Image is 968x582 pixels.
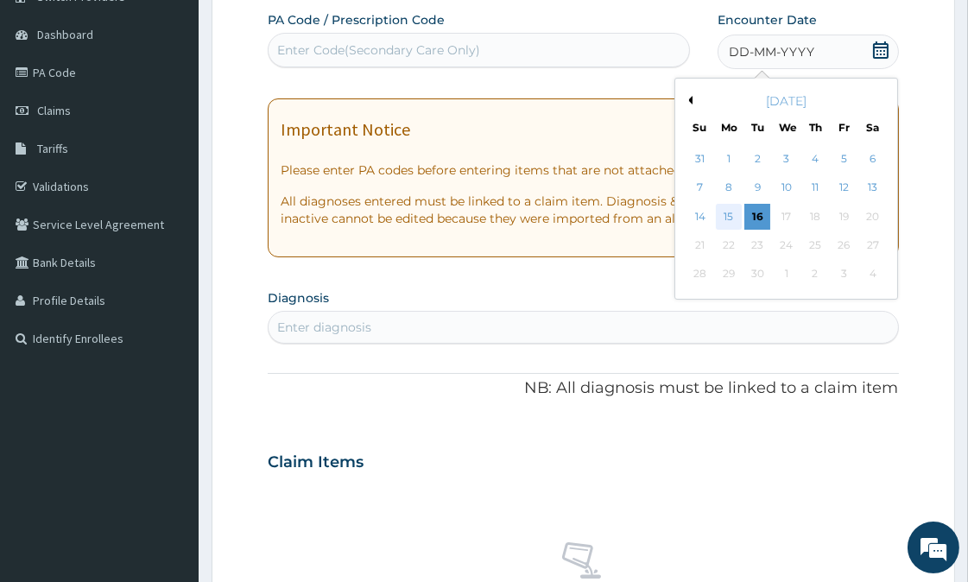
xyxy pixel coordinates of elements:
div: Choose Thursday, September 11th, 2025 [802,175,828,201]
span: Dashboard [37,27,93,42]
p: NB: All diagnosis must be linked to a claim item [268,377,898,400]
div: Choose Sunday, September 14th, 2025 [687,204,713,230]
div: month 2025-09 [686,145,887,289]
div: Mo [721,120,736,135]
div: Choose Friday, September 12th, 2025 [831,175,857,201]
div: Not available Saturday, September 27th, 2025 [860,232,886,258]
div: Choose Monday, September 8th, 2025 [716,175,742,201]
div: Choose Thursday, September 4th, 2025 [802,146,828,172]
div: Not available Thursday, September 18th, 2025 [802,204,828,230]
div: Not available Tuesday, September 30th, 2025 [744,262,770,288]
p: All diagnoses entered must be linked to a claim item. Diagnosis & Claim Items that are visible bu... [281,193,885,227]
div: Choose Tuesday, September 16th, 2025 [744,204,770,230]
h1: Important Notice [281,120,410,139]
span: Claims [37,103,71,118]
div: Choose Saturday, September 6th, 2025 [860,146,886,172]
div: Not available Saturday, October 4th, 2025 [860,262,886,288]
div: Chat with us now [90,97,290,119]
div: Not available Thursday, September 25th, 2025 [802,232,828,258]
span: We're online! [100,179,238,353]
span: Tariffs [37,141,68,156]
div: Enter diagnosis [277,319,371,336]
div: Not available Friday, October 3rd, 2025 [831,262,857,288]
div: Choose Wednesday, September 3rd, 2025 [774,146,800,172]
div: Not available Saturday, September 20th, 2025 [860,204,886,230]
div: Not available Monday, September 22nd, 2025 [716,232,742,258]
div: Not available Wednesday, September 24th, 2025 [774,232,800,258]
label: Diagnosis [268,289,329,307]
div: Not available Monday, September 29th, 2025 [716,262,742,288]
div: Choose Saturday, September 13th, 2025 [860,175,886,201]
div: Enter Code(Secondary Care Only) [277,41,480,59]
button: Previous Month [684,96,693,104]
div: Choose Monday, September 15th, 2025 [716,204,742,230]
div: Choose Wednesday, September 10th, 2025 [774,175,800,201]
div: Minimize live chat window [283,9,325,50]
div: Sa [866,120,881,135]
h3: Claim Items [268,453,364,472]
label: Encounter Date [718,11,817,28]
div: Su [693,120,707,135]
div: Th [808,120,823,135]
div: Not available Thursday, October 2nd, 2025 [802,262,828,288]
div: Choose Monday, September 1st, 2025 [716,146,742,172]
div: Fr [837,120,851,135]
div: Not available Wednesday, October 1st, 2025 [774,262,800,288]
p: Please enter PA codes before entering items that are not attached to a PA code [281,161,885,179]
img: d_794563401_company_1708531726252_794563401 [32,86,70,130]
div: Choose Tuesday, September 2nd, 2025 [744,146,770,172]
div: [DATE] [682,92,890,110]
div: Not available Sunday, September 28th, 2025 [687,262,713,288]
label: PA Code / Prescription Code [268,11,445,28]
div: Tu [750,120,765,135]
span: DD-MM-YYYY [729,43,814,60]
div: Not available Friday, September 19th, 2025 [831,204,857,230]
div: Not available Tuesday, September 23rd, 2025 [744,232,770,258]
div: Choose Tuesday, September 9th, 2025 [744,175,770,201]
div: Choose Sunday, September 7th, 2025 [687,175,713,201]
div: Not available Wednesday, September 17th, 2025 [774,204,800,230]
div: Choose Friday, September 5th, 2025 [831,146,857,172]
div: We [779,120,794,135]
div: Not available Sunday, September 21st, 2025 [687,232,713,258]
div: Choose Sunday, August 31st, 2025 [687,146,713,172]
textarea: Type your message and hit 'Enter' [9,394,329,454]
div: Not available Friday, September 26th, 2025 [831,232,857,258]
